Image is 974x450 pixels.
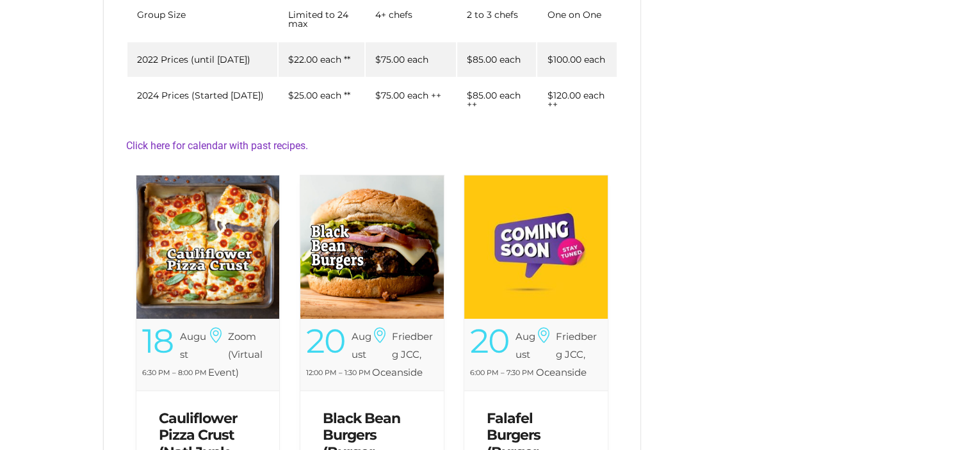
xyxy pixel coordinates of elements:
div: $85.00 each ++ [467,91,526,109]
div: 2024 Prices (Started [DATE]) [137,91,268,100]
div: $75.00 each [375,55,446,64]
div: August [515,328,535,363]
div: Group Size [137,10,268,19]
div: 20 [470,328,508,354]
div: $22.00 each ** [288,55,355,64]
div: 20 [306,328,345,354]
div: August [352,328,371,363]
div: $85.00 each [467,55,526,64]
div: 4+ chefs [375,10,446,19]
div: 6:00 PM – 7:30 PM [470,364,536,382]
h6: Zoom (Virtual Event) [207,328,262,381]
div: 2 to 3 chefs [467,10,526,19]
div: $75.00 each ++ [375,91,446,100]
div: $120.00 each ++ [547,91,606,109]
div: 6:30 PM – 8:00 PM [142,364,208,382]
div: $100.00 each [547,55,606,64]
h6: Friedberg JCC, Oceanside [536,328,597,381]
div: August [180,328,206,363]
a: Click here for calendar with past recipes. [126,140,308,152]
div: 12:00 PM – 1:30 PM [306,364,372,382]
div: $25.00 each ** [288,91,355,100]
h6: Friedberg JCC, Oceanside [372,328,433,381]
div: Limited to 24 max [288,10,355,28]
div: One on One [547,10,606,19]
div: 2022 Prices (until [DATE]) [137,55,268,64]
div: 18 [142,328,173,354]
